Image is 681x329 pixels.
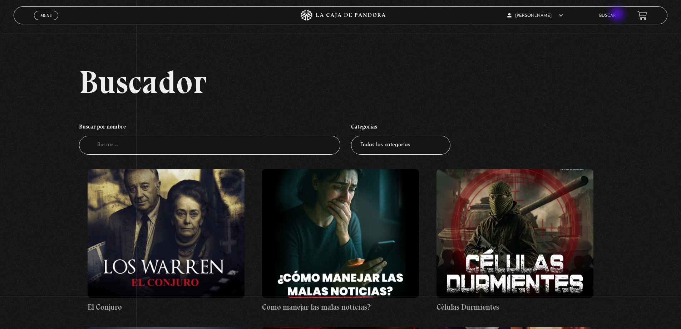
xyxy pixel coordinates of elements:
[262,169,419,313] a: Como manejar las malas noticias?
[38,19,55,24] span: Cerrar
[88,169,245,313] a: El Conjuro
[79,66,667,98] h2: Buscador
[436,169,593,313] a: Células Durmientes
[79,120,341,136] h4: Buscar por nombre
[351,120,450,136] h4: Categorías
[262,301,419,313] h4: Como manejar las malas noticias?
[88,301,245,313] h4: El Conjuro
[599,14,616,18] a: Buscar
[637,11,647,20] a: View your shopping cart
[507,14,563,18] span: [PERSON_NAME]
[436,301,593,313] h4: Células Durmientes
[40,13,52,18] span: Menu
